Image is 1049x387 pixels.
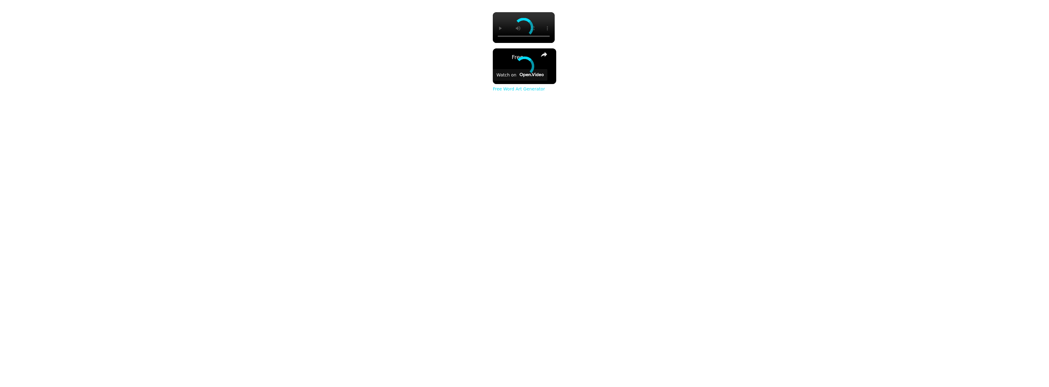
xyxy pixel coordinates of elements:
[539,49,550,60] button: share
[518,73,544,77] img: Video channel logo
[493,86,545,91] a: Free Word Art Generator
[496,52,509,64] a: channel logo
[493,69,547,81] a: Watch on Open.Video
[496,72,516,77] div: Watch on
[512,54,535,60] a: Free Word Art Generator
